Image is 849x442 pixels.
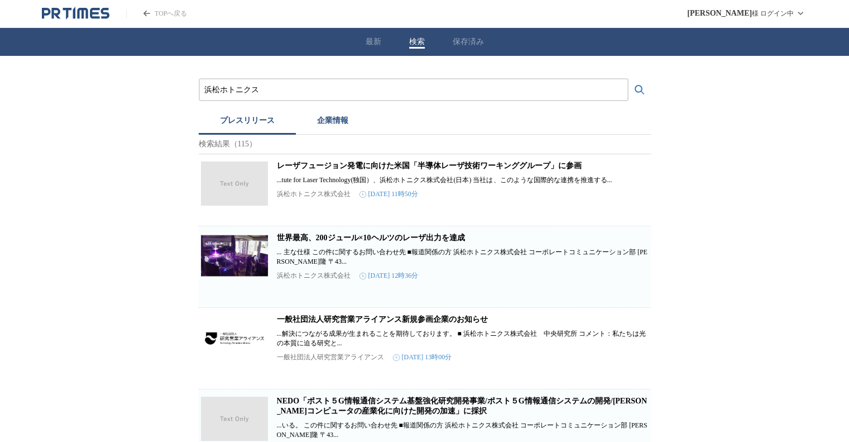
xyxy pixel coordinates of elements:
[629,79,651,101] button: 検索する
[359,189,418,199] time: [DATE] 11時50分
[687,9,752,18] span: [PERSON_NAME]
[277,397,647,415] a: NEDO「ポスト５G情報通信システム基盤強化研究開発事業/ポスト５G情報通信システムの開発/[PERSON_NAME]コンピュータの産業化に向けた開発の加速」に採択
[277,248,649,267] p: ... 主な仕様 この件に関するお問い合わせ先 ■報道関係の方 浜松ホトニクス株式会社 コーポレートコミュニケーション部 [PERSON_NAME]隆 〒43...
[201,396,268,441] img: NEDO「ポスト５G情報通信システム基盤強化研究開発事業/ポスト５G情報通信システムの開発/量子コンピュータの産業化に向けた開発の加速」に採択
[201,315,268,359] img: 一般社団法人研究営業アライアンス新規参画企業のお知らせ
[277,161,582,170] a: レーザフュージョン発電に向けた米国「半導体レーザ技術ワーキンググループ」に参画
[204,84,623,96] input: プレスリリースおよび企業を検索する
[201,161,268,206] img: レーザフュージョン発電に向けた米国「半導体レーザ技術ワーキンググループ」に参画
[277,189,351,199] p: 浜松ホトニクス株式会社
[393,353,452,362] time: [DATE] 13時00分
[199,135,651,154] p: 検索結果（115）
[277,315,488,324] a: 一般社団法人研究営業アライアンス新規参画企業のお知らせ
[366,37,381,47] button: 最新
[42,7,109,20] a: PR TIMESのトップページはこちら
[277,175,649,185] p: ...tute for Laser Technology(独国）、浜松ホトニクス株式会社(日本) 当社は、このような国際的な連携を推進する...
[296,110,370,135] button: 企業情報
[359,271,419,281] time: [DATE] 12時36分
[453,37,484,47] button: 保存済み
[277,421,649,440] p: ...いる。 この件に関するお問い合わせ先 ■報道関係の方 浜松ホトニクス株式会社 コーポレートコミュニケーション部 [PERSON_NAME]隆 〒43...
[277,353,384,362] p: 一般社団法人研究営業アライアンス
[201,233,268,278] img: 世界最高、200ジュール×10ヘルツのレーザ出力を達成
[277,271,351,281] p: 浜松ホトニクス株式会社
[277,234,465,242] a: 世界最高、200ジュール×10ヘルツのレーザ出力を達成
[126,9,187,18] a: PR TIMESのトップページはこちら
[199,110,296,135] button: プレスリリース
[409,37,425,47] button: 検索
[277,329,649,348] p: ...解決につながる成果が生まれることを期待しております。 ■ 浜松ホトニクス株式会社 中央研究所 コメント：私たちは光の本質に迫る研究と...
